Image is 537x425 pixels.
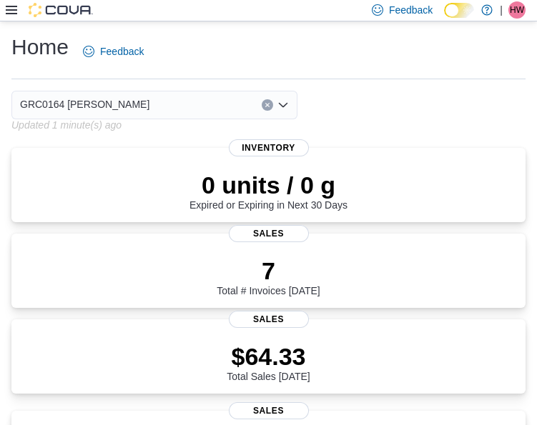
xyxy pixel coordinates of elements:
[444,3,474,18] input: Dark Mode
[11,119,122,131] p: Updated 1 minute(s) ago
[189,171,348,211] div: Expired or Expiring in Next 30 Days
[29,3,93,17] img: Cova
[229,402,309,419] span: Sales
[217,256,320,296] div: Total # Invoices [DATE]
[389,3,433,17] span: Feedback
[77,37,149,66] a: Feedback
[227,342,310,382] div: Total Sales [DATE]
[262,99,273,111] button: Clear input
[500,1,503,19] p: |
[229,139,309,156] span: Inventory
[444,18,445,19] span: Dark Mode
[229,225,309,242] span: Sales
[217,256,320,285] p: 7
[189,171,348,199] p: 0 units / 0 g
[510,1,524,19] span: HW
[277,99,289,111] button: Open list of options
[508,1,526,19] div: Haley Watson
[229,311,309,328] span: Sales
[11,33,69,61] h1: Home
[227,342,310,371] p: $64.33
[100,44,144,59] span: Feedback
[20,96,149,113] span: GRC0164 [PERSON_NAME]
